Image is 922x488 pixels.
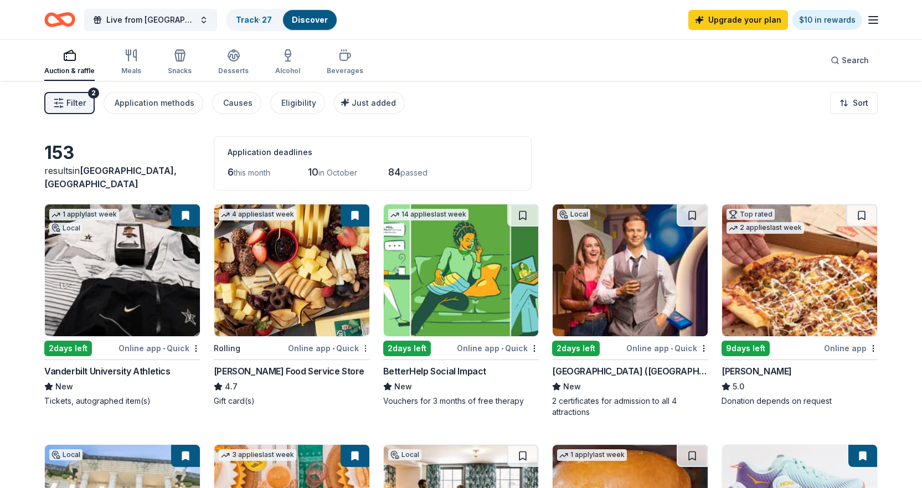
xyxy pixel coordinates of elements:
div: Online app Quick [626,341,708,355]
div: Vouchers for 3 months of free therapy [383,395,539,407]
div: Auction & raffle [44,66,95,75]
span: Search [842,54,869,67]
div: Application methods [115,96,194,110]
span: • [332,344,334,353]
div: 2 [88,88,99,99]
span: 10 [308,166,318,178]
div: 2 days left [44,341,92,356]
span: New [563,380,581,393]
div: Tickets, autographed item(s) [44,395,200,407]
div: 4 applies last week [219,209,296,220]
div: Online app Quick [457,341,539,355]
span: 84 [388,166,400,178]
div: 2 certificates for admission to all 4 attractions [552,395,708,418]
button: Just added [334,92,405,114]
div: [PERSON_NAME] [722,364,792,378]
div: Online app Quick [288,341,370,355]
a: Home [44,7,75,33]
span: in [44,165,177,189]
div: 2 days left [552,341,600,356]
div: Local [49,449,83,460]
div: 3 applies last week [219,449,296,461]
span: 4.7 [225,380,238,393]
a: Upgrade your plan [688,10,788,30]
span: 5.0 [733,380,744,393]
a: $10 in rewards [792,10,862,30]
div: 1 apply last week [557,449,627,461]
span: New [394,380,412,393]
div: Desserts [218,66,249,75]
span: • [501,344,503,353]
div: Local [49,223,83,234]
button: Snacks [168,44,192,81]
button: Application methods [104,92,203,114]
img: Image for Hollywood Wax Museum (Pigeon Forge) [553,204,708,336]
span: Filter [66,96,86,110]
a: Image for Gordon Food Service Store4 applieslast weekRollingOnline app•Quick[PERSON_NAME] Food Se... [214,204,370,407]
div: Top rated [727,209,775,220]
span: Live from [GEOGRAPHIC_DATA]: Valor 4 Veterans Benefiting Folds of Honor [106,13,195,27]
img: Image for Gordon Food Service Store [214,204,369,336]
div: 1 apply last week [49,209,119,220]
span: • [163,344,165,353]
div: Online app [824,341,878,355]
button: Alcohol [275,44,300,81]
span: Just added [352,98,396,107]
div: Beverages [327,66,363,75]
span: New [55,380,73,393]
div: Meals [121,66,141,75]
div: Donation depends on request [722,395,878,407]
a: Track· 27 [236,15,272,24]
div: Snacks [168,66,192,75]
span: [GEOGRAPHIC_DATA], [GEOGRAPHIC_DATA] [44,165,177,189]
div: Eligibility [281,96,316,110]
div: 153 [44,142,200,164]
button: Meals [121,44,141,81]
button: Desserts [218,44,249,81]
span: in October [318,168,357,177]
button: Filter2 [44,92,95,114]
div: Local [557,209,590,220]
img: Image for BetterHelp Social Impact [384,204,539,336]
button: Auction & raffle [44,44,95,81]
div: 2 days left [383,341,431,356]
span: Sort [853,96,868,110]
div: [PERSON_NAME] Food Service Store [214,364,364,378]
div: 14 applies last week [388,209,468,220]
div: 9 days left [722,341,770,356]
span: 6 [228,166,234,178]
button: Track· 27Discover [226,9,338,31]
button: Live from [GEOGRAPHIC_DATA]: Valor 4 Veterans Benefiting Folds of Honor [84,9,217,31]
button: Sort [830,92,878,114]
img: Image for Vanderbilt University Athletics [45,204,200,336]
div: BetterHelp Social Impact [383,364,486,378]
div: Gift card(s) [214,395,370,407]
img: Image for Casey's [722,204,877,336]
button: Search [822,49,878,71]
a: Discover [292,15,328,24]
div: [GEOGRAPHIC_DATA] ([GEOGRAPHIC_DATA]) [552,364,708,378]
span: passed [400,168,427,177]
a: Image for Hollywood Wax Museum (Pigeon Forge)Local2days leftOnline app•Quick[GEOGRAPHIC_DATA] ([G... [552,204,708,418]
div: Online app Quick [119,341,200,355]
a: Image for Casey'sTop rated2 applieslast week9days leftOnline app[PERSON_NAME]5.0Donation depends ... [722,204,878,407]
a: Image for Vanderbilt University Athletics1 applylast weekLocal2days leftOnline app•QuickVanderbil... [44,204,200,407]
button: Eligibility [270,92,325,114]
button: Causes [212,92,261,114]
a: Image for BetterHelp Social Impact14 applieslast week2days leftOnline app•QuickBetterHelp Social ... [383,204,539,407]
div: Alcohol [275,66,300,75]
div: Vanderbilt University Athletics [44,364,171,378]
div: results [44,164,200,191]
button: Beverages [327,44,363,81]
div: Application deadlines [228,146,518,159]
span: • [671,344,673,353]
div: Causes [223,96,253,110]
span: this month [234,168,270,177]
div: Local [388,449,421,460]
div: 2 applies last week [727,222,804,234]
div: Rolling [214,342,240,355]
